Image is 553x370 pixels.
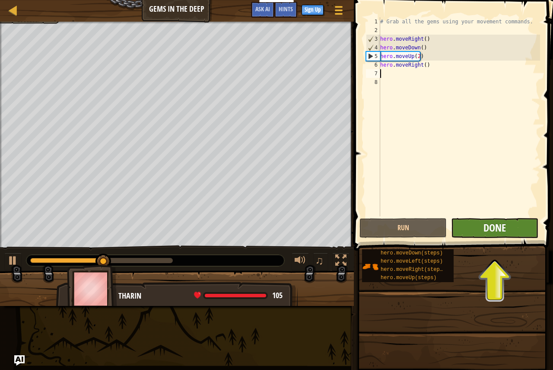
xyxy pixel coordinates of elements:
[483,221,506,235] span: Done
[194,292,283,299] div: health: 105 / 105
[381,258,443,264] span: hero.moveLeft(steps)
[366,61,380,69] div: 6
[366,78,380,87] div: 8
[451,218,538,238] button: Done
[272,290,283,301] span: 105
[332,253,350,270] button: Toggle fullscreen
[14,355,25,366] button: Ask AI
[313,253,328,270] button: ♫
[292,253,309,270] button: Adjust volume
[279,5,293,13] span: Hints
[251,2,274,18] button: Ask AI
[315,254,324,267] span: ♫
[381,275,437,281] span: hero.moveUp(steps)
[328,2,350,22] button: Show game menu
[366,69,380,78] div: 7
[118,290,289,302] div: Tharin
[366,35,380,43] div: 3
[255,5,270,13] span: Ask AI
[366,17,380,26] div: 1
[381,267,446,273] span: hero.moveRight(steps)
[362,258,378,275] img: portrait.png
[4,253,22,270] button: Ctrl + P: Play
[366,26,380,35] div: 2
[366,43,380,52] div: 4
[366,52,380,61] div: 5
[67,265,117,313] img: thang_avatar_frame.png
[359,218,447,238] button: Run
[381,250,443,256] span: hero.moveDown(steps)
[302,5,324,15] button: Sign Up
